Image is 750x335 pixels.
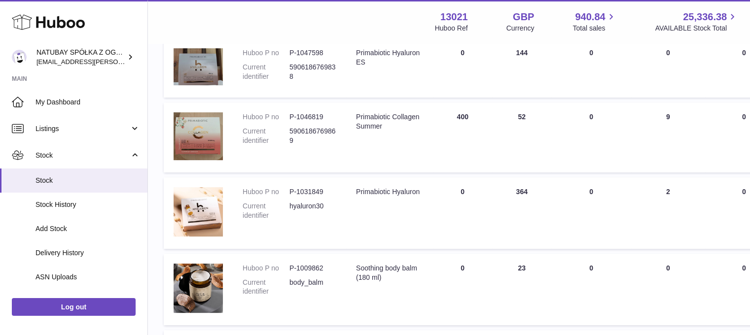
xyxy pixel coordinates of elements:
span: AVAILABLE Stock Total [655,24,738,33]
span: Stock [36,151,130,160]
a: 940.84 Total sales [572,10,616,33]
td: 9 [631,102,705,172]
span: 940.84 [575,10,605,24]
img: product image [174,187,223,236]
div: Soothing body balm (180 ml) [356,264,423,282]
td: 0 [551,102,631,172]
td: 0 [433,177,492,249]
span: [EMAIL_ADDRESS][PERSON_NAME][DOMAIN_NAME] [36,58,198,66]
div: Primabiotic Collagen Summer [356,112,423,131]
span: 0 [742,113,746,121]
td: 0 [631,38,705,98]
dd: P-1009862 [289,264,336,273]
div: Currency [506,24,535,33]
img: product image [174,264,223,313]
span: Listings [36,124,130,134]
dd: P-1047598 [289,48,336,58]
div: Huboo Ref [435,24,468,33]
dd: hyaluron30 [289,201,336,220]
span: Delivery History [36,248,140,258]
td: 0 [433,254,492,325]
td: 400 [433,102,492,172]
dd: P-1031849 [289,187,336,197]
dd: body_balm [289,278,336,297]
div: Primabiotic Hyaluron [356,187,423,197]
td: 0 [631,254,705,325]
a: 25,336.38 AVAILABLE Stock Total [655,10,738,33]
dt: Huboo P no [243,264,289,273]
span: 0 [742,49,746,57]
dd: P-1046819 [289,112,336,122]
td: 364 [492,177,551,249]
dt: Current identifier [243,201,289,220]
dt: Current identifier [243,63,289,81]
span: Stock [36,176,140,185]
td: 144 [492,38,551,98]
td: 0 [551,38,631,98]
div: Primabiotic Hyaluron ES [356,48,423,67]
span: 25,336.38 [683,10,727,24]
span: Total sales [572,24,616,33]
span: 0 [742,188,746,196]
td: 0 [551,254,631,325]
dt: Huboo P no [243,48,289,58]
td: 0 [433,38,492,98]
dt: Huboo P no [243,187,289,197]
strong: 13021 [440,10,468,24]
td: 52 [492,102,551,172]
span: ASN Uploads [36,272,140,282]
td: 2 [631,177,705,249]
img: product image [174,112,223,160]
span: Stock History [36,200,140,209]
dd: 5906186769869 [289,127,336,145]
dt: Current identifier [243,278,289,297]
td: 0 [551,177,631,249]
dd: 5906186769838 [289,63,336,81]
strong: GBP [513,10,534,24]
span: My Dashboard [36,98,140,107]
td: 23 [492,254,551,325]
span: 0 [742,264,746,272]
dt: Huboo P no [243,112,289,122]
img: kacper.antkowski@natubay.pl [12,50,27,65]
dt: Current identifier [243,127,289,145]
div: NATUBAY SPÓŁKA Z OGRANICZONĄ ODPOWIEDZIALNOŚCIĄ [36,48,125,67]
span: Add Stock [36,224,140,234]
a: Log out [12,298,136,316]
img: product image [174,48,223,85]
